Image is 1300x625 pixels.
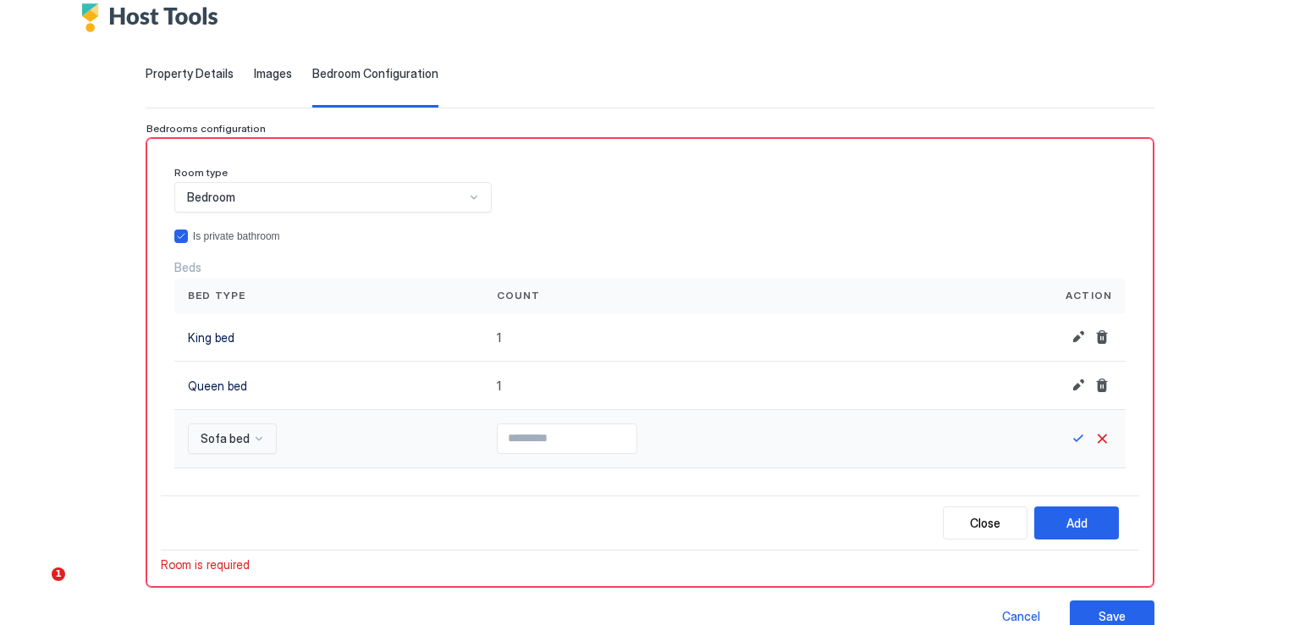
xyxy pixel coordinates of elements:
[161,557,250,572] span: Room is required
[970,514,1000,532] div: Close
[174,166,228,179] span: Room type
[1092,375,1112,395] button: Delete
[498,424,636,453] input: Input Field
[17,567,58,608] iframe: Intercom live chat
[188,329,470,346] div: King bed
[1066,288,1112,303] span: Action
[81,3,227,32] div: Host Tools Logo
[1092,429,1112,449] button: Cancel
[1092,327,1112,347] button: Delete
[497,330,501,345] span: 1
[52,567,65,581] span: 1
[1034,506,1119,539] button: Add
[1066,514,1088,532] div: Add
[187,190,235,205] span: Bedroom
[497,379,501,393] span: 1
[1002,607,1040,625] div: Cancel
[193,230,1126,242] div: Is private bathroom
[174,260,201,275] span: Beds
[146,122,266,135] span: Bedrooms configuration
[497,288,541,303] span: Count
[1068,327,1088,347] button: Edit
[188,288,246,303] span: Bed type
[1068,375,1088,395] button: Edit
[174,230,1126,243] div: privateBathroom
[312,66,438,81] span: Bedroom Configuration
[201,431,250,446] span: Sofa bed
[1099,607,1126,625] div: Save
[188,377,470,395] div: Queen bed
[146,66,234,81] span: Property Details
[1068,429,1088,449] button: Save
[943,506,1027,539] button: Close
[254,66,292,81] span: Images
